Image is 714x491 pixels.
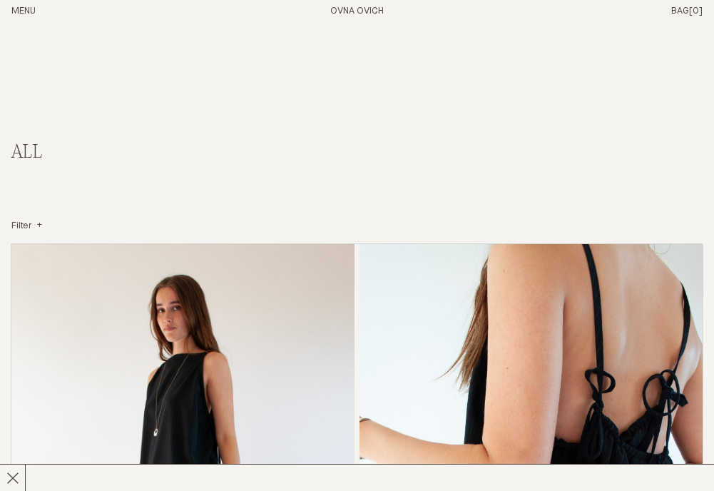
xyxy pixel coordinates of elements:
a: Home [330,6,384,16]
h2: All [11,143,234,163]
summary: Filter [11,221,42,233]
span: Bag [671,6,689,16]
button: Open Menu [11,6,36,18]
span: [0] [689,6,703,16]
